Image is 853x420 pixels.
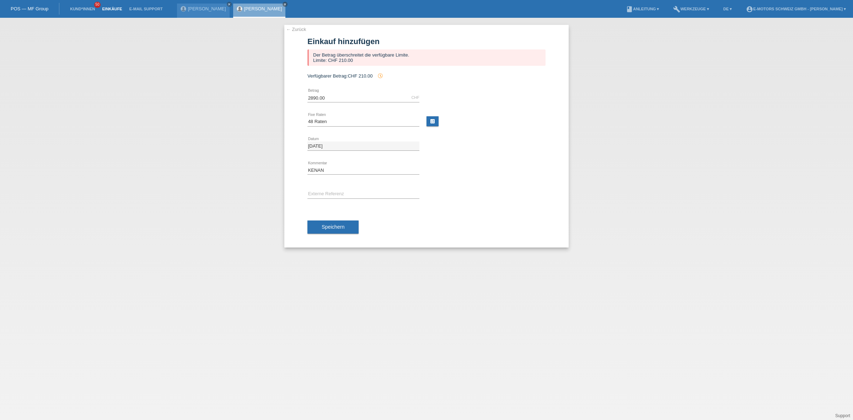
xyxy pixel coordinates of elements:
[673,6,680,13] i: build
[11,6,48,11] a: POS — MF Group
[307,49,546,66] div: Der Betrag überschreitet die verfügbare Limite. Limite: CHF 210.00
[622,7,662,11] a: bookAnleitung ▾
[670,7,713,11] a: buildWerkzeuge ▾
[126,7,166,11] a: E-Mail Support
[227,2,231,6] i: close
[307,37,546,46] h1: Einkauf hinzufügen
[98,7,125,11] a: Einkäufe
[720,7,735,11] a: DE ▾
[626,6,633,13] i: book
[283,2,287,6] i: close
[227,2,232,7] a: close
[188,6,226,11] a: [PERSON_NAME]
[66,7,98,11] a: Kund*innen
[283,2,288,7] a: close
[286,27,306,32] a: ← Zurück
[307,220,359,234] button: Speichern
[374,73,383,79] span: Seit der Autorisierung wurde ein Einkauf hinzugefügt, welcher eine zukünftige Autorisierung und d...
[322,224,344,230] span: Speichern
[835,413,850,418] a: Support
[244,6,282,11] a: [PERSON_NAME]
[94,2,101,8] span: 50
[348,73,372,79] span: CHF 210.00
[746,6,753,13] i: account_circle
[377,73,383,79] i: history_toggle_off
[742,7,849,11] a: account_circleE-Motors Schweiz GmbH - [PERSON_NAME] ▾
[430,118,435,124] i: calculate
[426,116,439,126] a: calculate
[411,95,419,100] div: CHF
[307,73,546,79] div: Verfügbarer Betrag:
